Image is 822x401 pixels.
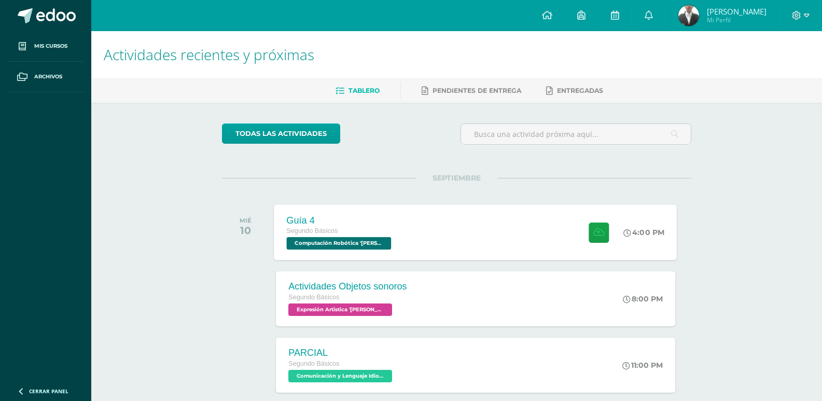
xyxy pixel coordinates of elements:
[707,6,767,17] span: [PERSON_NAME]
[678,5,699,26] img: f9680f963b8150cf2122790e948d77cb.png
[557,87,603,94] span: Entregadas
[104,45,314,64] span: Actividades recientes y próximas
[240,224,252,237] div: 10
[288,294,339,301] span: Segundo Básicos
[336,82,380,99] a: Tablero
[288,303,392,316] span: Expresión Artistica 'Miguel Angel '
[624,228,665,237] div: 4:00 PM
[416,173,497,183] span: SEPTIEMBRE
[287,237,392,250] span: Computación Robótica 'Miguel Angel'
[349,87,380,94] span: Tablero
[422,82,521,99] a: Pendientes de entrega
[623,294,663,303] div: 8:00 PM
[461,124,691,144] input: Busca una actividad próxima aquí...
[222,123,340,144] a: todas las Actividades
[288,370,392,382] span: Comunicación y Lenguaje Idioma Extranjero 'Miguel Angel '
[288,281,407,292] div: Actividades Objetos sonoros
[288,360,339,367] span: Segundo Básicos
[433,87,521,94] span: Pendientes de entrega
[707,16,767,24] span: Mi Perfil
[8,31,83,62] a: Mis cursos
[29,388,68,395] span: Cerrar panel
[622,361,663,370] div: 11:00 PM
[287,227,338,234] span: Segundo Básicos
[34,42,67,50] span: Mis cursos
[546,82,603,99] a: Entregadas
[8,62,83,92] a: Archivos
[240,217,252,224] div: MIÉ
[288,348,395,358] div: PARCIAL
[34,73,62,81] span: Archivos
[287,215,394,226] div: Guía 4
